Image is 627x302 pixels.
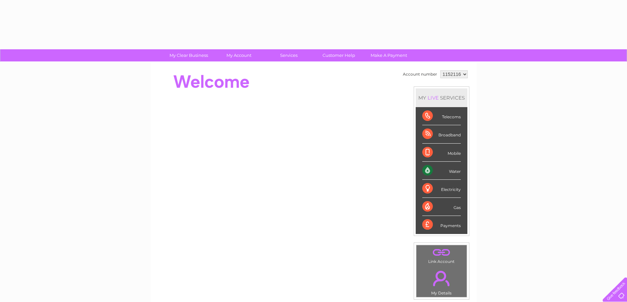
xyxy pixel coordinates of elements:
div: Broadband [422,125,461,143]
a: My Clear Business [162,49,216,61]
a: Services [262,49,316,61]
div: MY SERVICES [416,88,467,107]
a: . [418,267,465,290]
div: Payments [422,216,461,234]
a: Make A Payment [362,49,416,61]
div: Telecoms [422,107,461,125]
a: My Account [212,49,266,61]
div: Mobile [422,144,461,162]
div: LIVE [426,95,440,101]
a: Customer Help [312,49,366,61]
td: My Details [416,265,467,297]
td: Account number [401,69,439,80]
div: Water [422,162,461,180]
div: Electricity [422,180,461,198]
td: Link Account [416,245,467,266]
div: Gas [422,198,461,216]
a: . [418,247,465,258]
